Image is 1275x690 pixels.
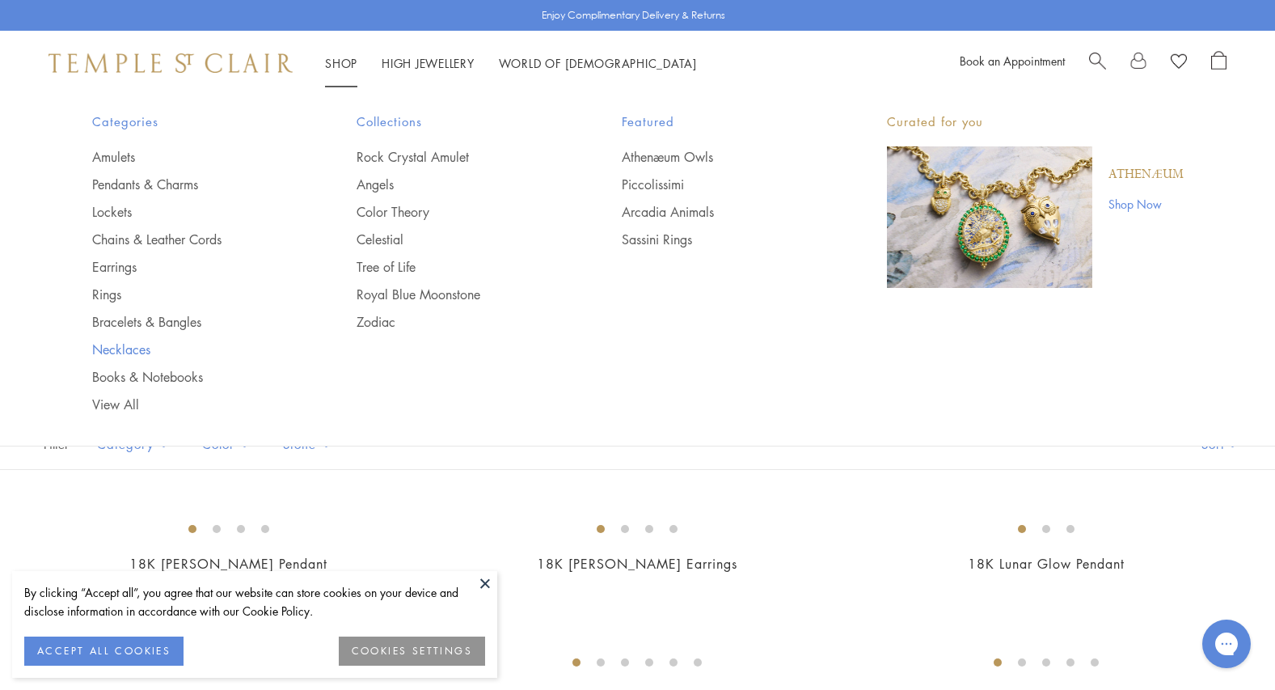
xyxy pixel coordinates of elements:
a: World of [DEMOGRAPHIC_DATA]World of [DEMOGRAPHIC_DATA] [499,55,697,71]
span: Categories [92,112,293,132]
span: Collections [357,112,557,132]
a: 18K [PERSON_NAME] Pendant [129,555,327,573]
a: Piccolissimi [622,176,822,193]
a: Athenæum [1108,166,1184,184]
a: Book an Appointment [960,53,1065,69]
a: Celestial [357,231,557,248]
a: Rings [92,286,293,303]
a: View All [92,396,293,413]
span: Featured [622,112,822,132]
a: Color Theory [357,203,557,221]
a: Amulets [92,148,293,166]
a: View Wishlist [1171,51,1187,75]
iframe: Gorgias live chat messenger [1194,614,1259,674]
a: Arcadia Animals [622,203,822,221]
a: 18K [PERSON_NAME] Earrings [537,555,737,573]
a: Earrings [92,258,293,276]
a: Sassini Rings [622,231,822,248]
a: Shop Now [1108,195,1184,213]
a: Angels [357,176,557,193]
a: ShopShop [325,55,357,71]
p: Curated for you [887,112,1184,132]
a: 18K Lunar Glow Pendant [968,555,1125,573]
a: Pendants & Charms [92,176,293,193]
p: Enjoy Complimentary Delivery & Returns [542,7,725,23]
nav: Main navigation [325,53,697,74]
img: Temple St. Clair [49,53,293,73]
a: Athenæum Owls [622,148,822,166]
a: Rock Crystal Amulet [357,148,557,166]
a: Bracelets & Bangles [92,313,293,331]
a: Search [1089,51,1106,75]
a: High JewelleryHigh Jewellery [382,55,475,71]
a: Open Shopping Bag [1211,51,1226,75]
a: Chains & Leather Cords [92,231,293,248]
button: ACCEPT ALL COOKIES [24,637,184,666]
div: By clicking “Accept all”, you agree that our website can store cookies on your device and disclos... [24,583,485,620]
a: Royal Blue Moonstone [357,286,557,303]
a: Zodiac [357,313,557,331]
a: Books & Notebooks [92,368,293,386]
a: Necklaces [92,341,293,358]
button: COOKIES SETTINGS [339,637,485,666]
a: Tree of Life [357,258,557,276]
a: Lockets [92,203,293,221]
